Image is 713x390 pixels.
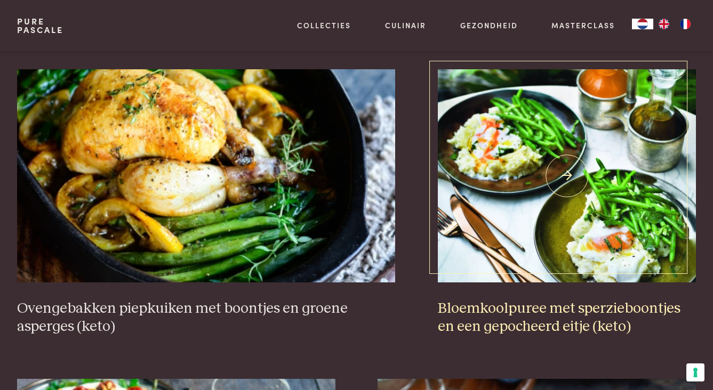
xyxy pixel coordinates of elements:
[686,363,704,381] button: Uw voorkeuren voor toestemming voor trackingtechnologieën
[653,19,675,29] a: EN
[632,19,653,29] a: NL
[438,69,696,282] img: Bloemkoolpuree met sperzieboontjes en een gepocheerd eitje (keto)
[632,19,696,29] aside: Language selected: Nederlands
[632,19,653,29] div: Language
[460,20,518,31] a: Gezondheid
[17,299,396,336] h3: Ovengebakken piepkuiken met boontjes en groene asperges (keto)
[438,69,696,336] a: Bloemkoolpuree met sperzieboontjes en een gepocheerd eitje (keto) Bloemkoolpuree met sperzieboont...
[17,69,396,282] img: Ovengebakken piepkuiken met boontjes en groene asperges (keto)
[17,17,63,34] a: PurePascale
[385,20,426,31] a: Culinair
[297,20,351,31] a: Collecties
[675,19,696,29] a: FR
[17,69,396,336] a: Ovengebakken piepkuiken met boontjes en groene asperges (keto) Ovengebakken piepkuiken met boontj...
[653,19,696,29] ul: Language list
[438,299,696,336] h3: Bloemkoolpuree met sperzieboontjes en een gepocheerd eitje (keto)
[551,20,615,31] a: Masterclass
